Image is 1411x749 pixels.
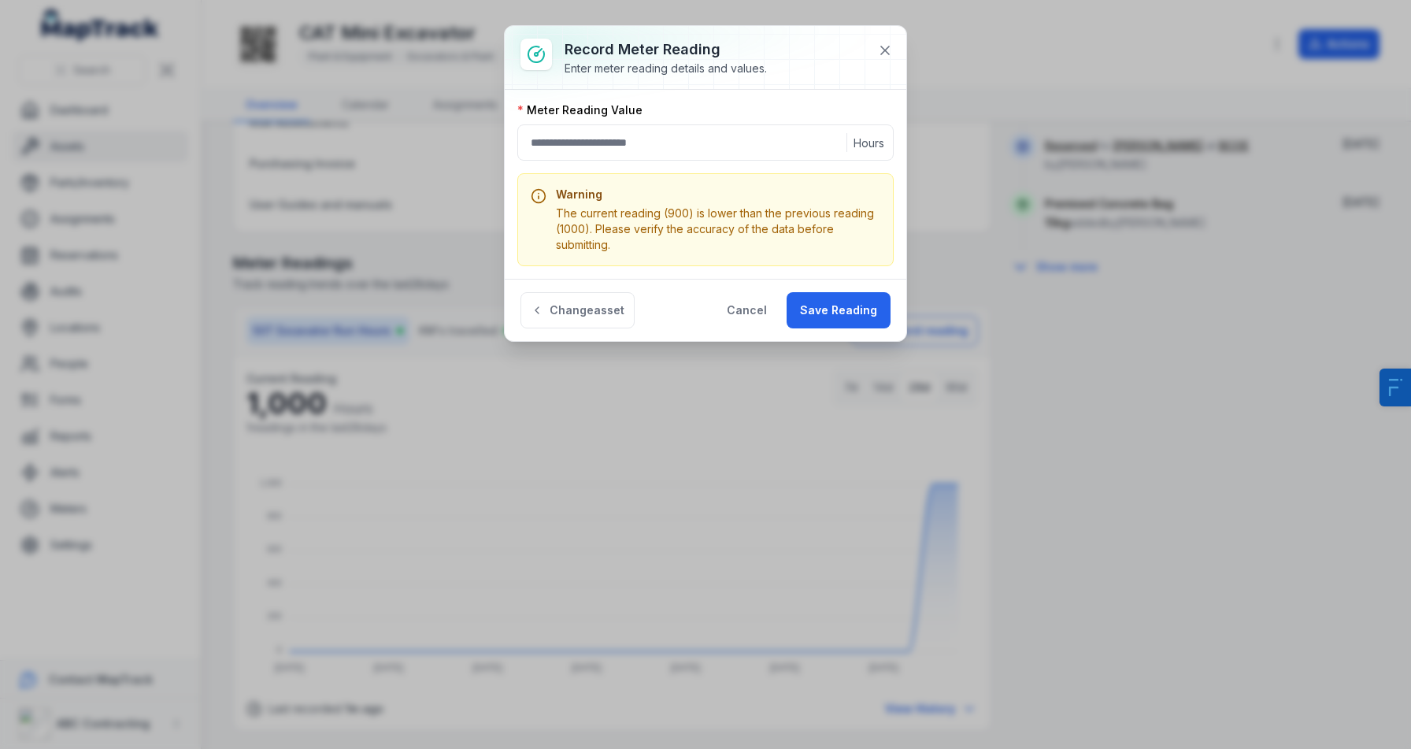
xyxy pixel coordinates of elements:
h3: Record meter reading [565,39,767,61]
button: Cancel [713,292,780,328]
button: Changeasset [520,292,635,328]
div: Enter meter reading details and values. [565,61,767,76]
input: :rgj:-form-item-label [517,124,894,161]
label: Meter Reading Value [517,102,643,118]
button: Save Reading [787,292,891,328]
h3: Warning [556,187,880,202]
div: The current reading (900) is lower than the previous reading (1000). Please verify the accuracy o... [556,206,880,253]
